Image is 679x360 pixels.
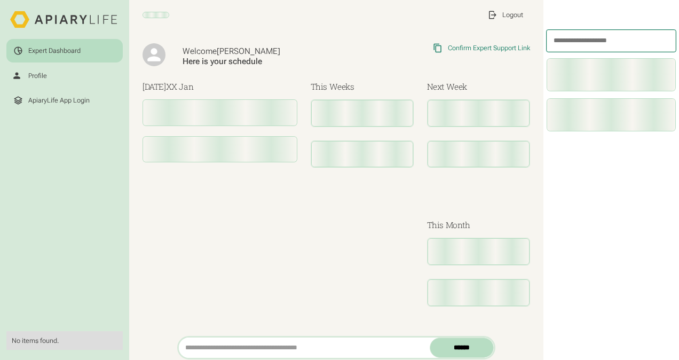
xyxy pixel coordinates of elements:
div: Welcome [183,46,355,57]
span: XX Jan [166,81,194,92]
a: ApiaryLife App Login [6,89,122,112]
a: Expert Dashboard [6,39,122,62]
a: Profile [6,64,122,87]
span: [PERSON_NAME] [217,46,280,56]
div: No items found. [12,336,117,345]
div: ApiaryLife App Login [28,96,90,105]
div: Here is your schedule [183,57,355,67]
div: Logout [502,11,523,19]
a: Logout [481,3,530,26]
div: Profile [28,72,47,80]
h3: This Month [427,219,530,231]
h3: [DATE] [143,81,297,93]
div: Confirm Expert Support Link [448,44,530,52]
h3: Next Week [427,81,530,93]
div: Expert Dashboard [28,46,81,55]
h3: This Weeks [311,81,414,93]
